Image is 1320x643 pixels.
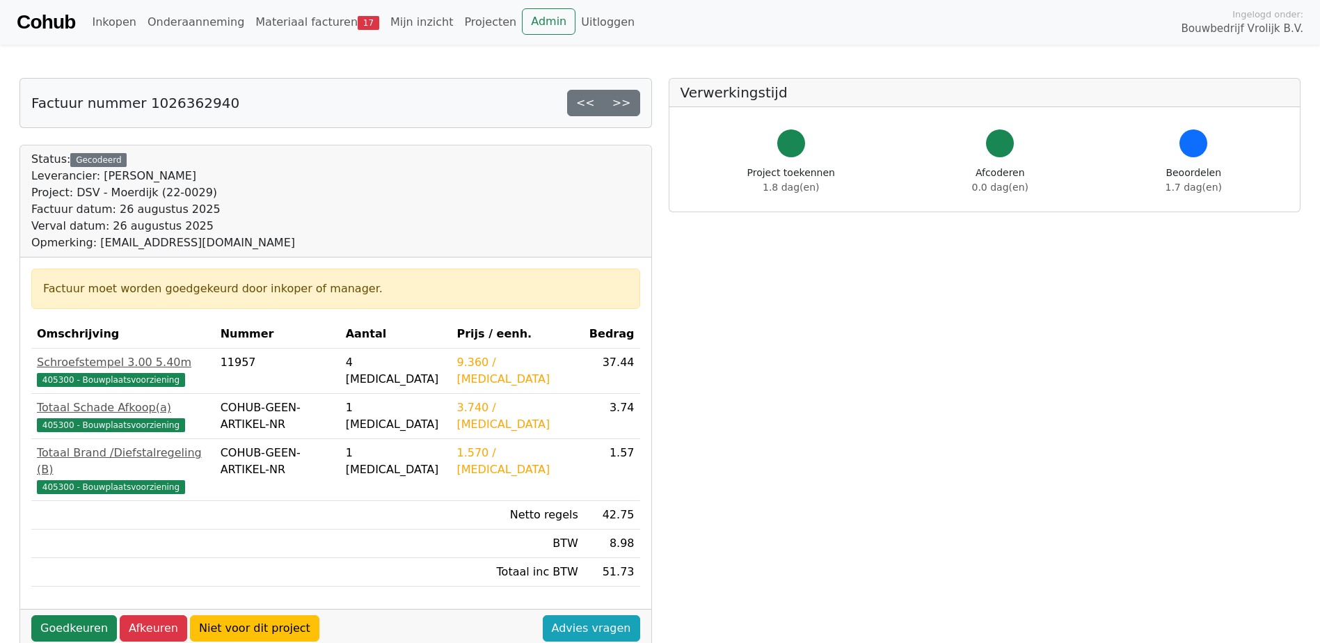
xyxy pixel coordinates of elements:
[37,373,185,387] span: 405300 - Bouwplaatsvoorziening
[31,184,295,201] div: Project: DSV - Moerdijk (22-0029)
[37,399,209,416] div: Totaal Schade Afkoop(a)
[250,8,385,36] a: Materiaal facturen17
[575,8,640,36] a: Uitloggen
[747,166,835,195] div: Project toekennen
[1166,166,1222,195] div: Beoordelen
[31,151,295,251] div: Status:
[190,615,319,642] a: Niet voor dit project
[456,445,578,478] div: 1.570 / [MEDICAL_DATA]
[1232,8,1303,21] span: Ingelogd onder:
[451,558,583,587] td: Totaal inc BTW
[120,615,187,642] a: Afkeuren
[1166,182,1222,193] span: 1.7 dag(en)
[584,394,640,439] td: 3.74
[43,280,628,297] div: Factuur moet worden goedgekeurd door inkoper of manager.
[215,320,340,349] th: Nummer
[972,166,1028,195] div: Afcoderen
[603,90,640,116] a: >>
[972,182,1028,193] span: 0.0 dag(en)
[584,439,640,501] td: 1.57
[17,6,75,39] a: Cohub
[584,558,640,587] td: 51.73
[567,90,604,116] a: <<
[385,8,459,36] a: Mijn inzicht
[763,182,819,193] span: 1.8 dag(en)
[451,530,583,558] td: BTW
[215,394,340,439] td: COHUB-GEEN-ARTIKEL-NR
[37,354,209,371] div: Schroefstempel 3.00 5.40m
[31,201,295,218] div: Factuur datum: 26 augustus 2025
[459,8,522,36] a: Projecten
[86,8,141,36] a: Inkopen
[681,84,1289,101] h5: Verwerkingstijd
[522,8,575,35] a: Admin
[37,354,209,388] a: Schroefstempel 3.00 5.40m405300 - Bouwplaatsvoorziening
[215,349,340,394] td: 11957
[584,349,640,394] td: 37.44
[31,218,295,235] div: Verval datum: 26 augustus 2025
[1181,21,1303,37] span: Bouwbedrijf Vrolijk B.V.
[451,320,583,349] th: Prijs / eenh.
[456,399,578,433] div: 3.740 / [MEDICAL_DATA]
[37,445,209,495] a: Totaal Brand /Diefstalregeling (B)405300 - Bouwplaatsvoorziening
[451,501,583,530] td: Netto regels
[142,8,250,36] a: Onderaanneming
[584,501,640,530] td: 42.75
[31,320,215,349] th: Omschrijving
[31,615,117,642] a: Goedkeuren
[358,16,379,30] span: 17
[37,399,209,433] a: Totaal Schade Afkoop(a)405300 - Bouwplaatsvoorziening
[543,615,640,642] a: Advies vragen
[37,418,185,432] span: 405300 - Bouwplaatsvoorziening
[584,530,640,558] td: 8.98
[31,168,295,184] div: Leverancier: [PERSON_NAME]
[346,354,446,388] div: 4 [MEDICAL_DATA]
[584,320,640,349] th: Bedrag
[31,235,295,251] div: Opmerking: [EMAIL_ADDRESS][DOMAIN_NAME]
[340,320,452,349] th: Aantal
[346,445,446,478] div: 1 [MEDICAL_DATA]
[456,354,578,388] div: 9.360 / [MEDICAL_DATA]
[37,445,209,478] div: Totaal Brand /Diefstalregeling (B)
[215,439,340,501] td: COHUB-GEEN-ARTIKEL-NR
[31,95,239,111] h5: Factuur nummer 1026362940
[37,480,185,494] span: 405300 - Bouwplaatsvoorziening
[346,399,446,433] div: 1 [MEDICAL_DATA]
[70,153,127,167] div: Gecodeerd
